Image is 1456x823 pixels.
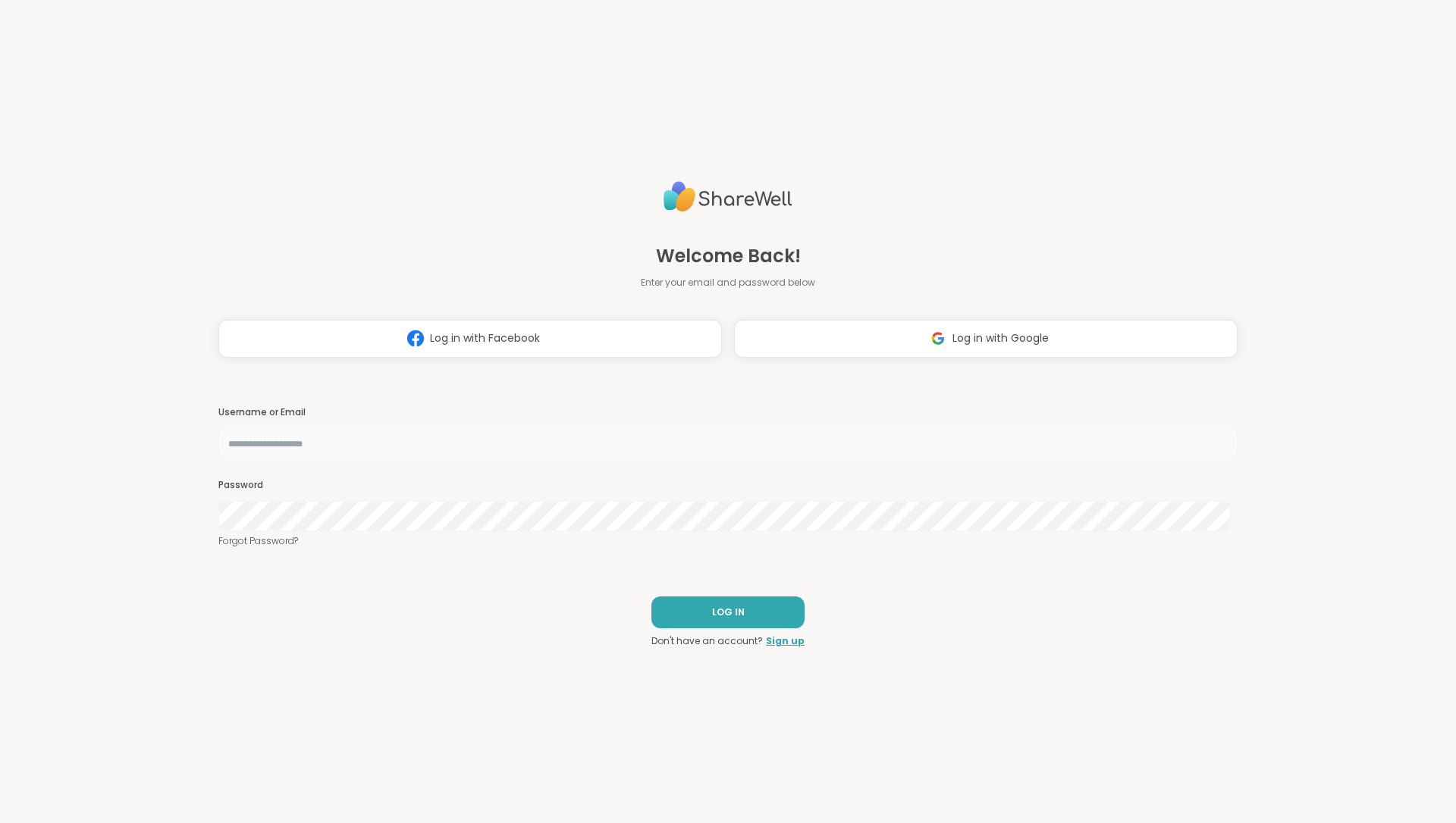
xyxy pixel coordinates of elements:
[651,596,805,628] button: LOG IN
[712,606,745,619] span: LOG IN
[766,634,805,648] a: Sign up
[734,320,1238,358] button: Log in with Google
[924,324,952,352] img: ShareWell Logomark
[218,406,1238,419] h3: Username or Email
[952,330,1049,346] span: Log in with Google
[218,320,722,358] button: Log in with Facebook
[218,534,1238,548] a: Forgot Password?
[651,634,763,648] span: Don't have an account?
[218,479,1238,492] h3: Password
[401,324,430,352] img: ShareWell Logomark
[430,330,540,346] span: Log in with Facebook
[641,276,815,289] span: Enter your email and password below
[656,243,801,270] span: Welcome Back!
[664,175,792,218] img: ShareWell Logo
